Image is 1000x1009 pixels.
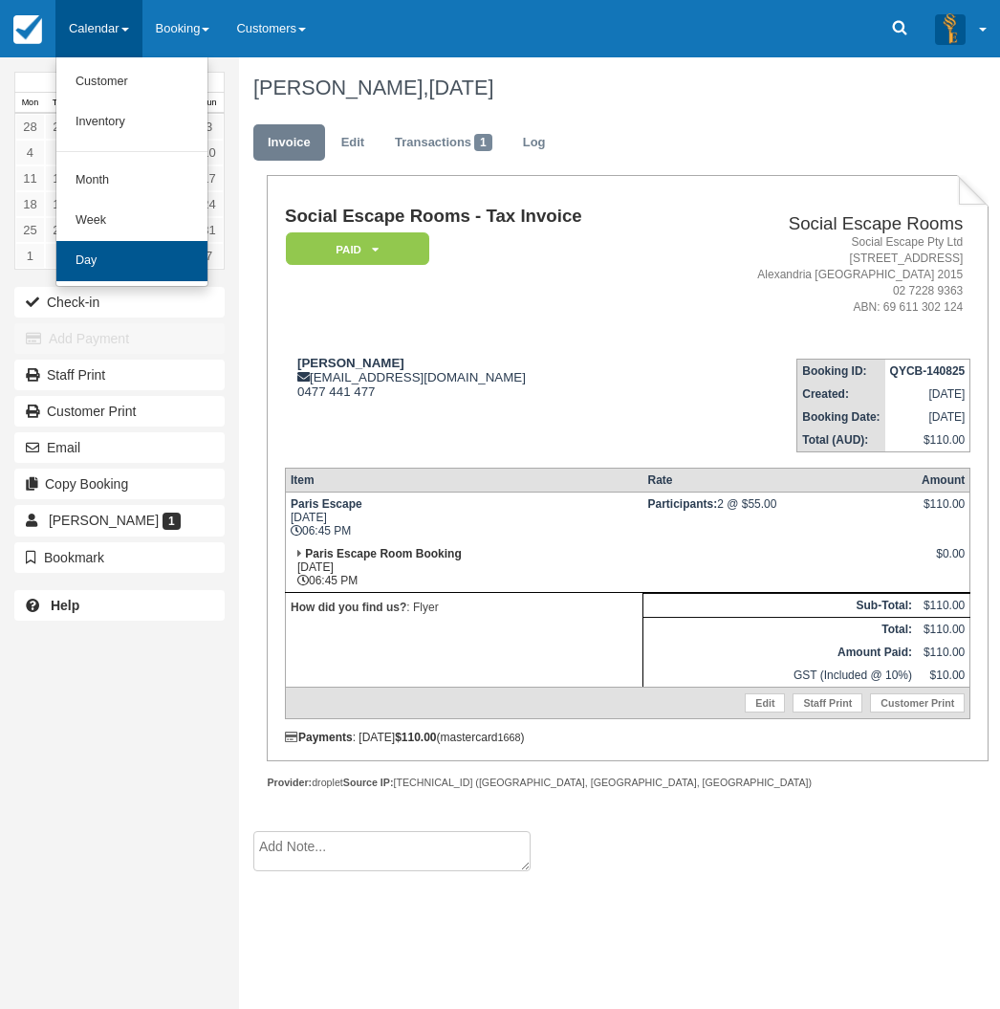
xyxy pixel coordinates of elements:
[15,165,45,191] a: 11
[253,77,975,99] h1: [PERSON_NAME],
[643,593,917,617] th: Sub-Total:
[285,207,678,227] h1: Social Escape Rooms - Tax Invoice
[194,140,224,165] a: 10
[797,406,885,428] th: Booking Date:
[885,383,970,406] td: [DATE]
[291,598,638,617] p: : Flyer
[15,140,45,165] a: 4
[56,161,207,201] a: Month
[14,469,225,499] button: Copy Booking
[51,598,79,613] b: Help
[305,547,461,560] strong: Paris Escape Room Booking
[45,191,75,217] a: 19
[917,617,970,641] td: $110.00
[56,62,207,102] a: Customer
[15,217,45,243] a: 25
[15,243,45,269] a: 1
[267,776,989,790] div: droplet [TECHNICAL_ID] ([GEOGRAPHIC_DATA], [GEOGRAPHIC_DATA], [GEOGRAPHIC_DATA])
[745,693,785,713] a: Edit
[793,693,862,713] a: Staff Print
[49,513,159,528] span: [PERSON_NAME]
[45,217,75,243] a: 26
[643,492,917,542] td: 2 @ $55.00
[797,359,885,383] th: Booking ID:
[56,241,207,281] a: Day
[14,505,225,536] a: [PERSON_NAME] 1
[922,497,965,526] div: $110.00
[797,428,885,452] th: Total (AUD):
[643,664,917,688] td: GST (Included @ 10%)
[797,383,885,406] th: Created:
[194,191,224,217] a: 24
[13,15,42,44] img: checkfront-main-nav-mini-logo.png
[56,102,207,143] a: Inventory
[917,641,970,664] td: $110.00
[194,93,224,114] th: Sun
[14,542,225,573] button: Bookmark
[285,731,970,744] div: : [DATE] (mastercard )
[870,693,965,713] a: Customer Print
[428,76,493,99] span: [DATE]
[643,468,917,492] th: Rate
[45,140,75,165] a: 5
[253,124,325,162] a: Invoice
[922,547,965,576] div: $0.00
[643,617,917,641] th: Total:
[917,664,970,688] td: $10.00
[343,777,394,788] strong: Source IP:
[55,57,208,287] ul: Calendar
[285,231,423,267] a: Paid
[56,201,207,241] a: Week
[498,732,521,743] small: 1668
[885,428,970,452] td: $110.00
[194,217,224,243] a: 31
[917,468,970,492] th: Amount
[45,114,75,140] a: 29
[194,114,224,140] a: 3
[643,641,917,664] th: Amount Paid:
[15,93,45,114] th: Mon
[291,497,362,511] strong: Paris Escape
[194,243,224,269] a: 7
[885,406,970,428] td: [DATE]
[15,191,45,217] a: 18
[395,731,436,744] strong: $110.00
[14,287,225,318] button: Check-in
[474,134,492,151] span: 1
[935,13,966,44] img: A3
[14,323,225,354] button: Add Payment
[285,731,353,744] strong: Payments
[917,593,970,617] td: $110.00
[685,214,963,234] h2: Social Escape Rooms
[14,360,225,390] a: Staff Print
[380,124,507,162] a: Transactions1
[327,124,379,162] a: Edit
[285,356,678,399] div: [EMAIL_ADDRESS][DOMAIN_NAME] 0477 441 477
[285,492,642,542] td: [DATE] 06:45 PM
[194,165,224,191] a: 17
[45,243,75,269] a: 2
[15,114,45,140] a: 28
[14,396,225,427] a: Customer Print
[291,601,406,614] strong: How did you find us?
[45,93,75,114] th: Tue
[14,590,225,621] a: Help
[648,497,718,511] strong: Participants
[267,777,312,788] strong: Provider:
[45,165,75,191] a: 12
[890,364,966,378] strong: QYCB-140825
[163,513,181,530] span: 1
[297,356,404,370] strong: [PERSON_NAME]
[285,468,642,492] th: Item
[685,234,963,317] address: Social Escape Pty Ltd [STREET_ADDRESS] Alexandria [GEOGRAPHIC_DATA] 2015 02 7228 9363 ABN: 69 611...
[286,232,429,266] em: Paid
[285,542,642,593] td: [DATE] 06:45 PM
[14,432,225,463] button: Email
[509,124,560,162] a: Log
